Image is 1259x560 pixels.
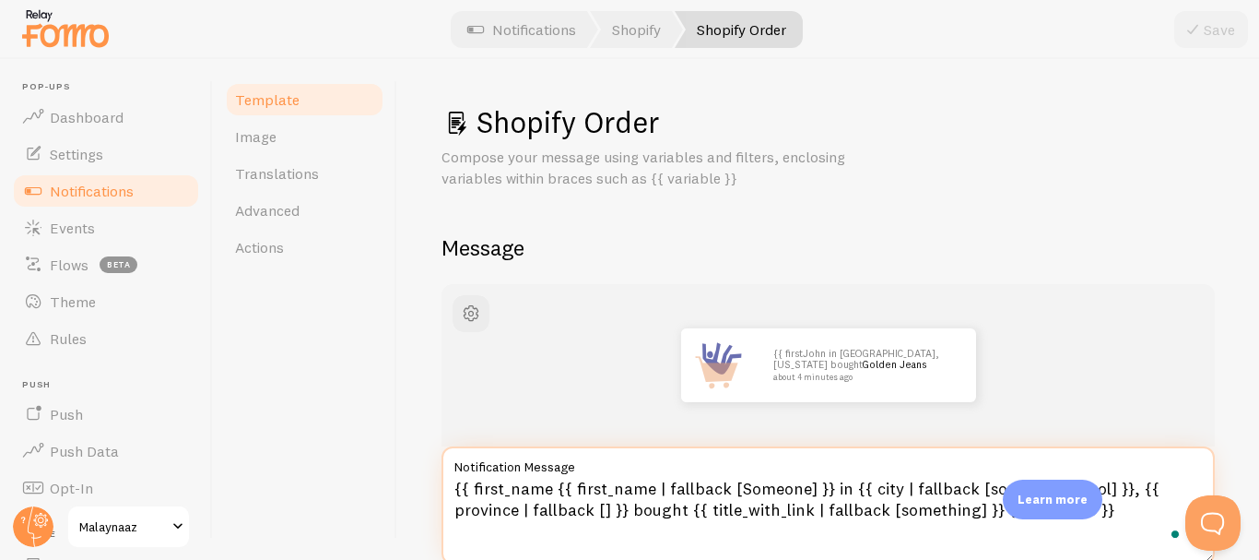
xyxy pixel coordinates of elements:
a: Settings [11,136,201,173]
iframe: Help Scout Beacon - Open [1185,495,1241,551]
a: Image [224,118,385,155]
div: Learn more [1003,480,1102,519]
span: Settings [50,145,103,163]
a: Translations [224,155,385,192]
h1: Shopify Order [441,103,1215,141]
span: Events [50,219,95,237]
p: Compose your message using variables and filters, enclosing variables within braces such as {{ va... [441,147,884,189]
span: Translations [235,164,319,183]
a: Push Data [11,433,201,470]
span: Actions [235,238,284,256]
img: Fomo [681,328,755,402]
a: Advanced [224,192,385,229]
span: Malaynaaz [79,516,167,538]
a: Theme [11,283,201,320]
span: Dashboard [50,108,124,126]
p: Learn more [1018,491,1088,508]
span: Advanced [235,201,300,220]
a: Push [11,396,201,433]
span: Push Data [50,442,119,460]
span: Image [235,127,277,146]
span: Push [50,405,83,423]
span: Template [235,90,300,109]
span: Theme [50,292,96,311]
a: Rules [11,320,201,357]
small: about 4 minutes ago [773,373,952,382]
span: beta [100,256,137,273]
span: Opt-In [50,479,93,497]
span: Notifications [50,182,134,200]
a: Actions [224,229,385,266]
a: Notifications [11,173,201,209]
a: Golden Jeans [863,358,926,371]
a: Malaynaaz [66,505,191,549]
span: Rules [50,329,87,348]
a: Template [224,81,385,118]
span: Flows [50,256,88,274]
p: {{ firstJohn in [GEOGRAPHIC_DATA], [US_STATE] bought [773,348,958,382]
a: Flows beta [11,246,201,283]
img: fomo-relay-logo-orange.svg [19,5,112,52]
span: Pop-ups [22,81,201,93]
a: Opt-In [11,470,201,506]
a: Dashboard [11,99,201,136]
span: Push [22,379,201,391]
label: Notification Message [441,447,1215,478]
h2: Message [441,233,1215,262]
a: Events [11,209,201,246]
